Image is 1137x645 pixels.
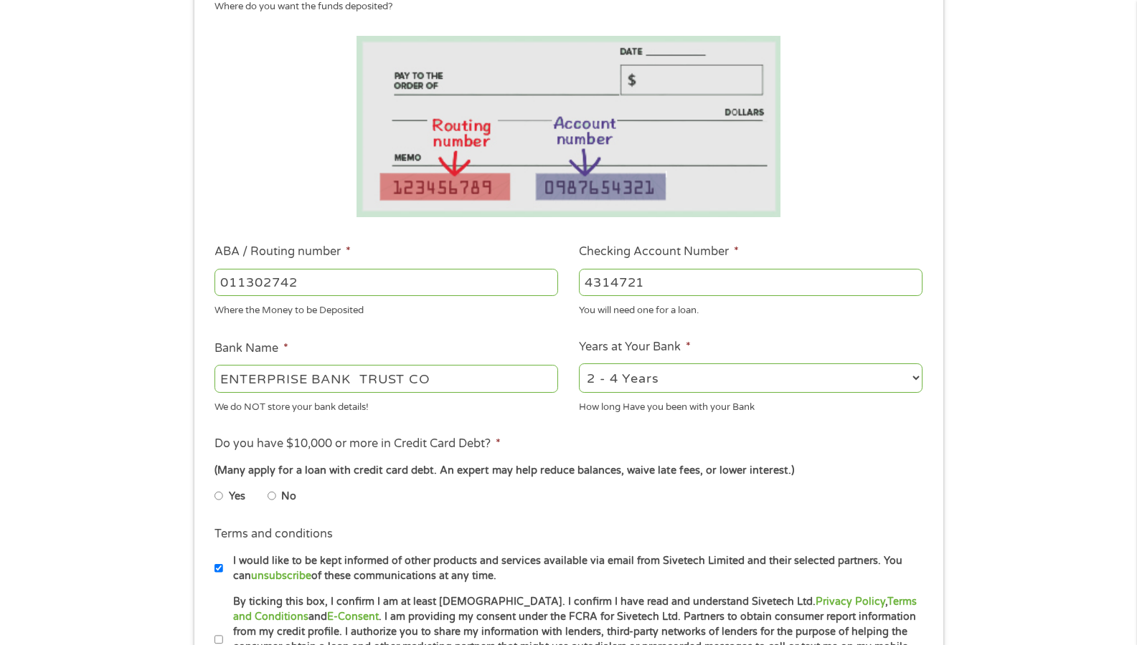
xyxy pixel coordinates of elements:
[214,395,558,414] div: We do NOT store your bank details!
[816,596,885,608] a: Privacy Policy
[233,596,917,623] a: Terms and Conditions
[214,299,558,318] div: Where the Money to be Deposited
[214,527,333,542] label: Terms and conditions
[251,570,311,582] a: unsubscribe
[214,463,922,479] div: (Many apply for a loan with credit card debt. An expert may help reduce balances, waive late fees...
[327,611,379,623] a: E-Consent
[214,269,558,296] input: 263177916
[214,436,501,451] label: Do you have $10,000 or more in Credit Card Debt?
[357,36,781,217] img: Routing number location
[281,489,296,505] label: No
[223,553,927,584] label: I would like to be kept informed of other products and services available via email from Sivetech...
[214,341,288,356] label: Bank Name
[579,299,923,318] div: You will need one for a loan.
[579,340,691,355] label: Years at Your Bank
[579,244,739,259] label: Checking Account Number
[579,269,923,296] input: 345634636
[229,489,245,505] label: Yes
[579,395,923,414] div: How long Have you been with your Bank
[214,244,351,259] label: ABA / Routing number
